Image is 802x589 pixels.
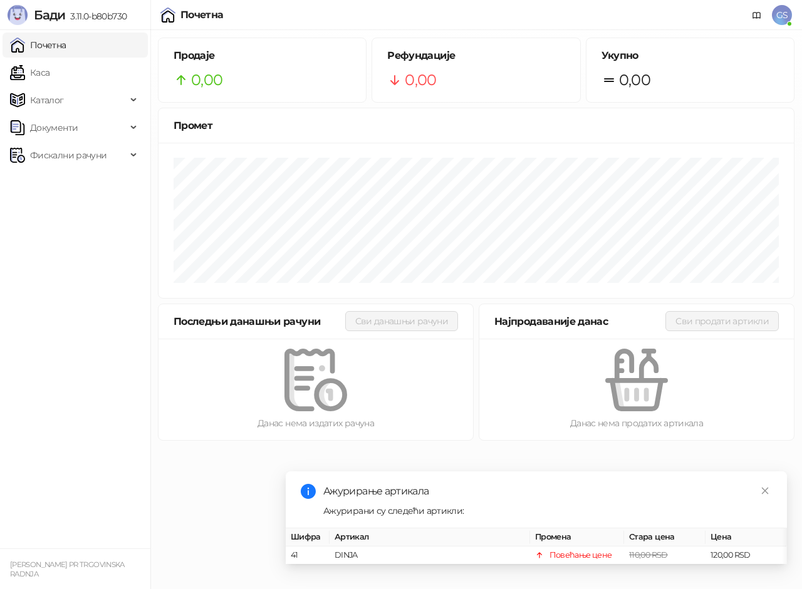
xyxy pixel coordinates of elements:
[601,48,779,63] h5: Укупно
[30,88,64,113] span: Каталог
[330,546,530,565] td: DINJA
[761,486,769,495] span: close
[10,560,125,578] small: [PERSON_NAME] PR TRGOVINSKA RADNJA
[301,484,316,499] span: info-circle
[330,528,530,546] th: Артикал
[180,10,224,20] div: Почетна
[323,504,772,518] div: Ажурирани су следећи артикли:
[323,484,772,499] div: Ажурирање артикала
[624,528,706,546] th: Стара цена
[179,416,453,430] div: Данас нема издатих рачуна
[387,48,565,63] h5: Рефундације
[174,314,345,329] div: Последњи данашњи рачуни
[65,11,127,22] span: 3.11.0-b80b730
[706,528,787,546] th: Цена
[10,33,66,58] a: Почетна
[174,48,351,63] h5: Продаје
[494,314,665,329] div: Најпродаваније данас
[619,68,650,92] span: 0,00
[629,550,668,560] span: 110,00 RSD
[191,68,222,92] span: 0,00
[10,60,49,85] a: Каса
[549,549,612,561] div: Повећање цене
[286,546,330,565] td: 41
[665,311,779,331] button: Сви продати артикли
[530,528,624,546] th: Промена
[8,5,28,25] img: Logo
[758,484,772,498] a: Close
[174,118,779,133] div: Промет
[34,8,65,23] span: Бади
[345,311,458,331] button: Сви данашњи рачуни
[747,5,767,25] a: Документација
[30,143,107,168] span: Фискални рачуни
[706,546,787,565] td: 120,00 RSD
[772,5,792,25] span: GS
[30,115,78,140] span: Документи
[405,68,436,92] span: 0,00
[499,416,774,430] div: Данас нема продатих артикала
[286,528,330,546] th: Шифра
